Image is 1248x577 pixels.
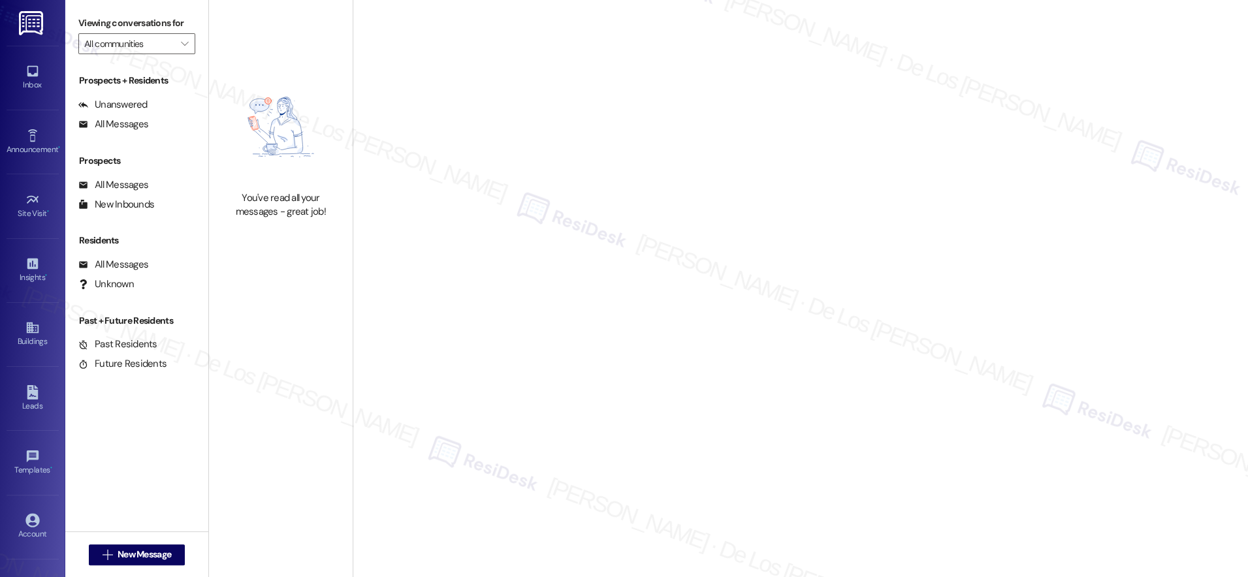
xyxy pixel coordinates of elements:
[223,69,338,185] img: empty-state
[7,509,59,544] a: Account
[84,33,174,54] input: All communities
[89,544,185,565] button: New Message
[118,548,171,561] span: New Message
[7,317,59,352] a: Buildings
[78,357,167,371] div: Future Residents
[7,445,59,480] a: Templates •
[223,191,338,219] div: You've read all your messages - great job!
[78,258,148,272] div: All Messages
[78,13,195,33] label: Viewing conversations for
[78,98,148,112] div: Unanswered
[7,189,59,224] a: Site Visit •
[50,463,52,473] span: •
[45,271,47,280] span: •
[47,207,49,216] span: •
[78,198,154,211] div: New Inbounds
[78,337,157,351] div: Past Residents
[65,314,208,328] div: Past + Future Residents
[78,178,148,192] div: All Messages
[181,39,188,49] i: 
[78,277,134,291] div: Unknown
[65,234,208,247] div: Residents
[7,60,59,95] a: Inbox
[65,154,208,168] div: Prospects
[7,253,59,288] a: Insights •
[19,11,46,35] img: ResiDesk Logo
[58,143,60,152] span: •
[103,550,112,560] i: 
[78,117,148,131] div: All Messages
[7,381,59,416] a: Leads
[65,74,208,87] div: Prospects + Residents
